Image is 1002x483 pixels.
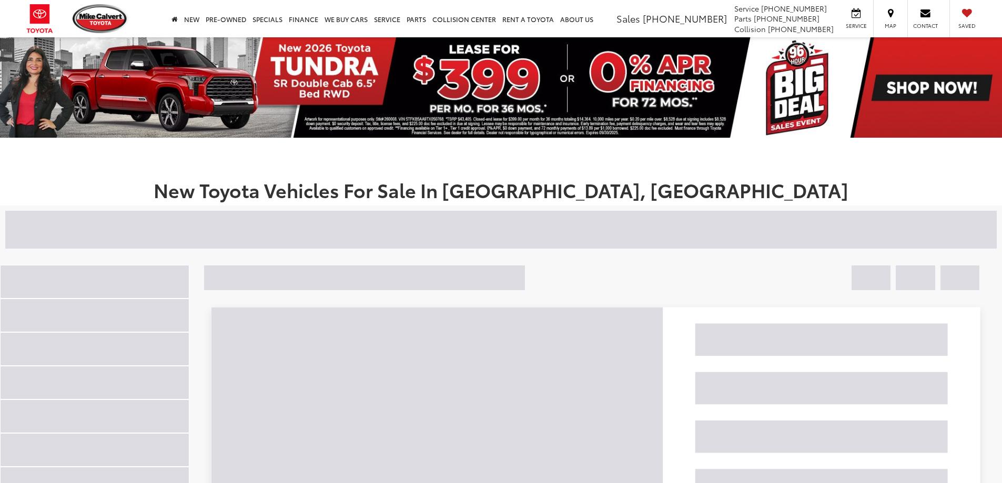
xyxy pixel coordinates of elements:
[734,3,759,14] span: Service
[616,12,640,25] span: Sales
[955,22,978,29] span: Saved
[643,12,727,25] span: [PHONE_NUMBER]
[754,13,819,24] span: [PHONE_NUMBER]
[879,22,902,29] span: Map
[913,22,938,29] span: Contact
[768,24,834,34] span: [PHONE_NUMBER]
[734,13,752,24] span: Parts
[761,3,827,14] span: [PHONE_NUMBER]
[73,4,128,33] img: Mike Calvert Toyota
[844,22,868,29] span: Service
[734,24,766,34] span: Collision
